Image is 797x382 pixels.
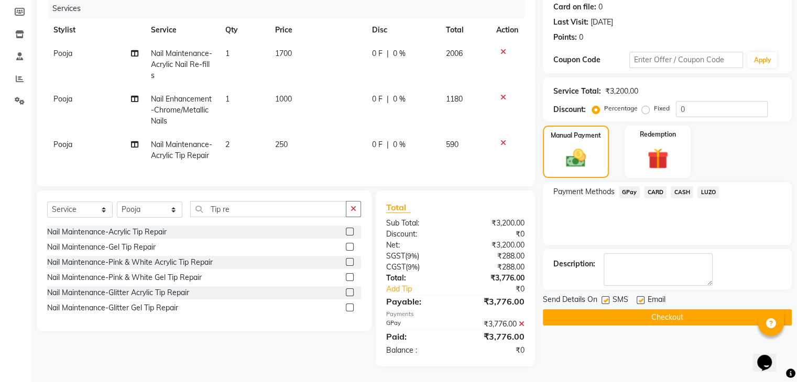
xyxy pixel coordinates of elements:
[372,94,383,105] span: 0 F
[225,140,230,149] span: 2
[455,229,532,240] div: ₹0
[553,186,615,197] span: Payment Methods
[455,240,532,251] div: ₹3,200.00
[378,330,455,343] div: Paid:
[386,251,405,261] span: SGST
[455,345,532,356] div: ₹0
[378,218,455,229] div: Sub Total:
[455,251,532,262] div: ₹288.00
[386,262,406,272] span: CGST
[378,284,468,295] a: Add Tip
[151,49,212,80] span: Nail Maintenance-Acrylic Nail Re-fills
[753,340,787,372] iframe: chat widget
[393,94,406,105] span: 0 %
[275,94,292,104] span: 1000
[408,263,418,271] span: 9%
[387,94,389,105] span: |
[446,140,458,149] span: 590
[629,52,744,68] input: Enter Offer / Coupon Code
[644,186,667,198] span: CARD
[490,18,525,42] th: Action
[387,139,389,150] span: |
[47,287,189,298] div: Nail Maintenance-Glitter Acrylic Tip Repair
[468,284,532,295] div: ₹0
[225,49,230,58] span: 1
[407,252,417,260] span: 9%
[697,186,719,198] span: LUZO
[372,48,383,59] span: 0 F
[579,32,583,43] div: 0
[455,319,532,330] div: ₹3,776.00
[640,130,676,139] label: Redemption
[47,257,213,268] div: Nail Maintenance-Pink & White Acrylic Tip Repair
[393,48,406,59] span: 0 %
[378,262,455,273] div: ( )
[53,94,72,104] span: Pooja
[553,54,629,65] div: Coupon Code
[553,32,577,43] div: Points:
[553,86,601,97] div: Service Total:
[553,259,595,269] div: Description:
[378,240,455,251] div: Net:
[671,186,693,198] span: CASH
[393,139,406,150] span: 0 %
[648,294,665,307] span: Email
[47,18,145,42] th: Stylist
[553,104,586,115] div: Discount:
[151,94,212,126] span: Nail Enhancement-Chrome/Metallic Nails
[269,18,366,42] th: Price
[386,310,525,319] div: Payments
[641,145,675,172] img: _gift.svg
[455,218,532,229] div: ₹3,200.00
[553,2,596,13] div: Card on file:
[47,302,178,313] div: Nail Maintenance-Glitter Gel Tip Repair
[551,131,601,140] label: Manual Payment
[553,17,588,28] div: Last Visit:
[455,330,532,343] div: ₹3,776.00
[190,201,346,217] input: Search or Scan
[275,49,292,58] span: 1700
[53,140,72,149] span: Pooja
[275,140,288,149] span: 250
[543,309,792,325] button: Checkout
[47,272,202,283] div: Nail Maintenance-Pink & White Gel Tip Repair
[225,94,230,104] span: 1
[446,49,463,58] span: 2006
[372,139,383,150] span: 0 F
[543,294,597,307] span: Send Details On
[446,94,463,104] span: 1180
[440,18,490,42] th: Total
[378,319,455,330] div: GPay
[386,202,410,213] span: Total
[366,18,440,42] th: Disc
[560,147,592,170] img: _cash.svg
[598,2,603,13] div: 0
[378,345,455,356] div: Balance :
[591,17,613,28] div: [DATE]
[378,295,455,308] div: Payable:
[47,227,167,238] div: Nail Maintenance-Acrylic Tip Repair
[455,273,532,284] div: ₹3,776.00
[378,229,455,240] div: Discount:
[53,49,72,58] span: Pooja
[378,251,455,262] div: ( )
[455,295,532,308] div: ₹3,776.00
[619,186,640,198] span: GPay
[654,104,670,113] label: Fixed
[378,273,455,284] div: Total:
[747,52,777,68] button: Apply
[604,104,638,113] label: Percentage
[47,242,156,253] div: Nail Maintenance-Gel Tip Repair
[219,18,269,42] th: Qty
[455,262,532,273] div: ₹288.00
[151,140,212,160] span: Nail Maintenance-Acrylic Tip Repair
[387,48,389,59] span: |
[605,86,638,97] div: ₹3,200.00
[613,294,628,307] span: SMS
[145,18,219,42] th: Service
